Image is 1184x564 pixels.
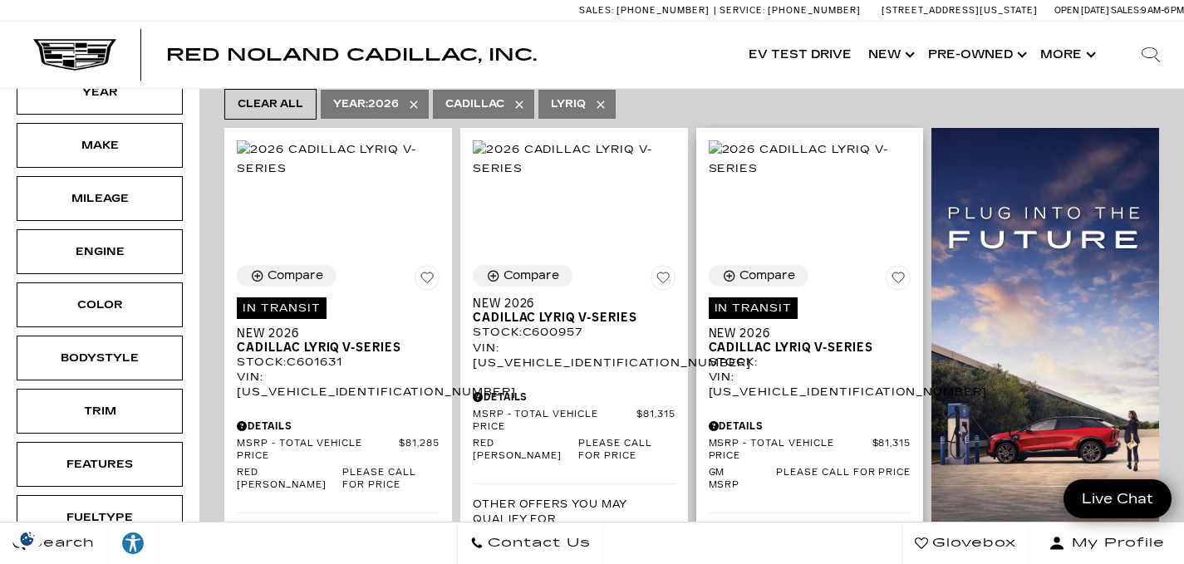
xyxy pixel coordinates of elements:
[882,5,1038,16] a: [STREET_ADDRESS][US_STATE]
[237,419,440,434] div: Pricing Details - New 2026 Cadillac LYRIQ V-Series
[58,455,141,473] div: Features
[237,438,399,463] span: MSRP - Total Vehicle Price
[720,5,765,16] span: Service:
[8,530,47,547] section: Click to Open Cookie Consent Modal
[1118,22,1184,88] div: Search
[17,495,183,540] div: FueltypeFueltype
[740,22,860,88] a: EV Test Drive
[709,297,911,354] a: In TransitNew 2026Cadillac LYRIQ V-Series
[473,325,676,340] div: Stock : C600957
[17,123,183,168] div: MakeMake
[1032,22,1101,88] button: More
[709,370,911,400] div: VIN: [US_VEHICLE_IDENTIFICATION_NUMBER]
[709,438,872,463] span: MSRP - Total Vehicle Price
[58,349,141,367] div: Bodystyle
[17,282,183,327] div: ColorColor
[399,438,440,463] span: $81,285
[58,296,141,314] div: Color
[709,355,911,370] div: Stock :
[237,370,440,400] div: VIN: [US_VEHICLE_IDENTIFICATION_NUMBER]
[473,265,572,287] button: Compare Vehicle
[457,522,604,564] a: Contact Us
[8,530,47,547] img: Opt-Out Icon
[237,140,440,177] img: 2026 Cadillac LYRIQ V-Series
[58,83,141,101] div: Year
[473,297,663,311] span: New 2026
[651,265,676,297] button: Save Vehicle
[473,438,676,463] a: Red [PERSON_NAME] Please call for price
[768,5,861,16] span: [PHONE_NUMBER]
[26,532,95,555] span: Search
[473,311,663,325] span: Cadillac LYRIQ V-Series
[342,467,439,492] span: Please call for price
[709,265,808,287] button: Compare Vehicle
[473,341,676,370] div: VIN: [US_VEHICLE_IDENTIFICATION_NUMBER]
[237,467,440,492] a: Red [PERSON_NAME] Please call for price
[579,6,714,15] a: Sales: [PHONE_NUMBER]
[1064,479,1172,518] a: Live Chat
[473,297,676,325] a: New 2026Cadillac LYRIQ V-Series
[237,467,342,492] span: Red [PERSON_NAME]
[473,438,578,463] span: Red [PERSON_NAME]
[1111,5,1141,16] span: Sales:
[445,94,504,115] span: Cadillac
[237,297,440,354] a: In TransitNew 2026Cadillac LYRIQ V-Series
[237,326,427,341] span: New 2026
[473,497,676,527] p: Other Offers You May Qualify For
[58,402,141,420] div: Trim
[1141,5,1184,16] span: 9 AM-6 PM
[108,531,158,556] div: Explore your accessibility options
[617,5,710,16] span: [PHONE_NUMBER]
[504,268,559,283] div: Compare
[237,438,440,463] a: MSRP - Total Vehicle Price $81,285
[484,532,591,555] span: Contact Us
[473,140,676,177] img: 2026 Cadillac LYRIQ V-Series
[578,438,675,463] span: Please call for price
[709,140,911,177] img: 2026 Cadillac LYRIQ V-Series
[58,136,141,154] div: Make
[860,22,920,88] a: New
[902,522,1029,564] a: Glovebox
[709,326,899,341] span: New 2026
[709,341,899,355] span: Cadillac LYRIQ V-Series
[237,341,427,355] span: Cadillac LYRIQ V-Series
[709,419,911,434] div: Pricing Details - New 2026 Cadillac LYRIQ V-Series
[17,442,183,487] div: FeaturesFeatures
[1054,5,1109,16] span: Open [DATE]
[709,438,911,463] a: MSRP - Total Vehicle Price $81,315
[415,265,440,297] button: Save Vehicle
[58,508,141,527] div: Fueltype
[33,39,116,71] img: Cadillac Dark Logo with Cadillac White Text
[17,389,183,434] div: TrimTrim
[17,70,183,115] div: YearYear
[17,176,183,221] div: MileageMileage
[1073,489,1162,508] span: Live Chat
[108,522,159,564] a: Explore your accessibility options
[636,409,676,434] span: $81,315
[58,243,141,261] div: Engine
[886,265,911,297] button: Save Vehicle
[1065,532,1165,555] span: My Profile
[237,355,440,370] div: Stock : C601631
[714,6,865,15] a: Service: [PHONE_NUMBER]
[473,390,676,405] div: Pricing Details - New 2026 Cadillac LYRIQ V-Series
[776,467,911,492] span: Please call for price
[473,409,676,434] a: MSRP - Total Vehicle Price $81,315
[579,5,614,16] span: Sales:
[17,229,183,274] div: EngineEngine
[473,409,636,434] span: MSRP - Total Vehicle Price
[872,438,911,463] span: $81,315
[551,94,586,115] span: LYRIQ
[928,532,1016,555] span: Glovebox
[17,336,183,380] div: BodystyleBodystyle
[166,45,537,65] span: Red Noland Cadillac, Inc.
[333,94,399,115] span: 2026
[268,268,323,283] div: Compare
[58,189,141,208] div: Mileage
[166,47,537,63] a: Red Noland Cadillac, Inc.
[237,297,327,319] span: In Transit
[238,94,303,115] span: Clear All
[237,265,337,287] button: Compare Vehicle
[709,297,798,319] span: In Transit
